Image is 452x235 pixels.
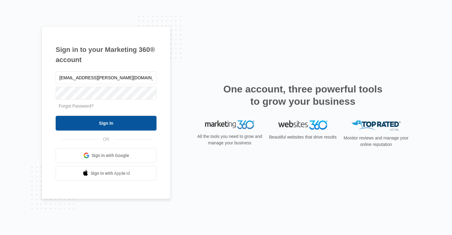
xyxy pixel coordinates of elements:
img: Marketing 360 [205,120,254,129]
h1: Sign in to your Marketing 360® account [56,45,157,65]
p: Beautiful websites that drive results [268,134,337,140]
input: Email [56,71,157,84]
a: Forgot Password? [59,104,94,108]
img: Top Rated Local [351,120,401,131]
span: Sign in with Apple Id [91,170,130,177]
p: Monitor reviews and manage your online reputation [342,135,410,148]
a: Sign in with Google [56,148,157,163]
p: All the tools you need to grow and manage your business [195,133,264,146]
h2: One account, three powerful tools to grow your business [221,83,384,108]
span: Sign in with Google [92,152,129,159]
a: Sign in with Apple Id [56,166,157,181]
input: Sign In [56,116,157,131]
img: Websites 360 [278,120,327,129]
span: OR [99,136,114,143]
